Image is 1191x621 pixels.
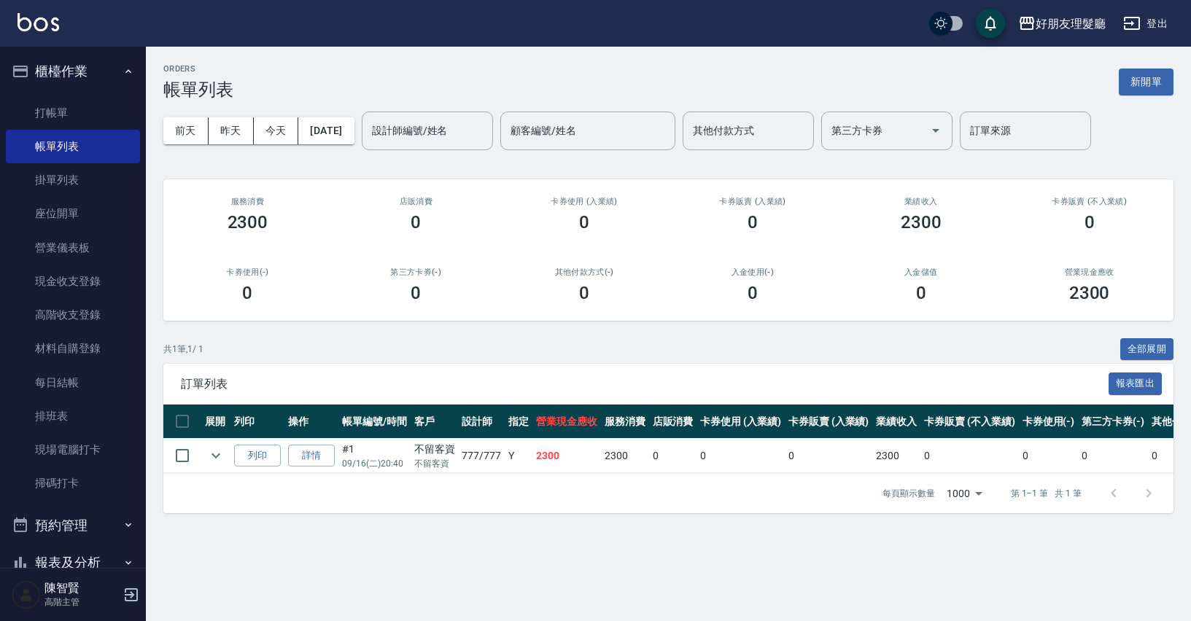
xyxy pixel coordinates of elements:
[338,405,411,439] th: 帳單編號/時間
[6,366,140,399] a: 每日結帳
[18,13,59,31] img: Logo
[6,52,140,90] button: 櫃檯作業
[6,544,140,582] button: 報表及分析
[1078,405,1148,439] th: 第三方卡券(-)
[1012,9,1112,39] button: 好朋友理髮廳
[579,283,589,303] h3: 0
[288,445,335,467] a: 詳情
[181,377,1109,391] span: 訂單列表
[1109,376,1163,390] a: 報表匯出
[748,212,758,233] h3: 0
[532,439,601,473] td: 2300
[1069,283,1110,303] h3: 2300
[6,96,140,130] a: 打帳單
[1019,405,1079,439] th: 卡券使用(-)
[976,9,1005,38] button: save
[181,197,314,206] h3: 服務消費
[1117,10,1173,37] button: 登出
[882,487,935,500] p: 每頁顯示數量
[901,212,942,233] h3: 2300
[209,117,254,144] button: 昨天
[349,267,483,277] h2: 第三方卡券(-)
[854,197,988,206] h2: 業績收入
[6,163,140,197] a: 掛單列表
[785,405,873,439] th: 卡券販賣 (入業績)
[181,267,314,277] h2: 卡券使用(-)
[242,283,252,303] h3: 0
[342,457,407,470] p: 09/16 (二) 20:40
[920,405,1018,439] th: 卡券販賣 (不入業績)
[941,474,988,513] div: 1000
[686,197,819,206] h2: 卡券販賣 (入業績)
[458,405,505,439] th: 設計師
[1085,212,1095,233] h3: 0
[163,64,233,74] h2: ORDERS
[6,332,140,365] a: 材料自購登錄
[234,445,281,467] button: 列印
[6,433,140,466] a: 現場電腦打卡
[748,283,758,303] h3: 0
[532,405,601,439] th: 營業現金應收
[697,439,785,473] td: 0
[785,439,873,473] td: 0
[6,130,140,163] a: 帳單列表
[920,439,1018,473] td: 0
[686,267,819,277] h2: 入金使用(-)
[649,405,697,439] th: 店販消費
[298,117,354,144] button: [DATE]
[228,212,268,233] h3: 2300
[6,399,140,433] a: 排班表
[205,445,227,466] button: expand row
[6,298,140,332] a: 高階收支登錄
[163,117,209,144] button: 前天
[1109,372,1163,395] button: 報表匯出
[338,439,411,473] td: #1
[201,405,230,439] th: 展開
[6,466,140,500] a: 掃碼打卡
[872,439,920,473] td: 2300
[414,457,455,470] p: 不留客資
[411,405,459,439] th: 客戶
[458,439,505,473] td: 777 /777
[854,267,988,277] h2: 入金儲值
[12,580,41,609] img: Person
[254,117,299,144] button: 今天
[1023,267,1156,277] h2: 營業現金應收
[505,405,532,439] th: 指定
[505,439,532,473] td: Y
[916,283,926,303] h3: 0
[1011,487,1082,500] p: 第 1–1 筆 共 1 筆
[6,265,140,298] a: 現金收支登錄
[411,283,421,303] h3: 0
[1023,197,1156,206] h2: 卡券販賣 (不入業績)
[349,197,483,206] h2: 店販消費
[518,267,651,277] h2: 其他付款方式(-)
[1119,74,1173,88] a: 新開單
[414,442,455,457] div: 不留客資
[1119,69,1173,95] button: 新開單
[6,507,140,544] button: 預約管理
[230,405,284,439] th: 列印
[579,212,589,233] h3: 0
[44,595,119,609] p: 高階主管
[1036,15,1106,33] div: 好朋友理髮廳
[1019,439,1079,473] td: 0
[924,119,947,142] button: Open
[649,439,697,473] td: 0
[44,581,119,595] h5: 陳智賢
[1120,338,1174,361] button: 全部展開
[6,197,140,230] a: 座位開單
[872,405,920,439] th: 業績收入
[697,405,785,439] th: 卡券使用 (入業績)
[601,405,649,439] th: 服務消費
[163,79,233,100] h3: 帳單列表
[1078,439,1148,473] td: 0
[6,231,140,265] a: 營業儀表板
[163,343,203,356] p: 共 1 筆, 1 / 1
[601,439,649,473] td: 2300
[284,405,338,439] th: 操作
[518,197,651,206] h2: 卡券使用 (入業績)
[411,212,421,233] h3: 0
